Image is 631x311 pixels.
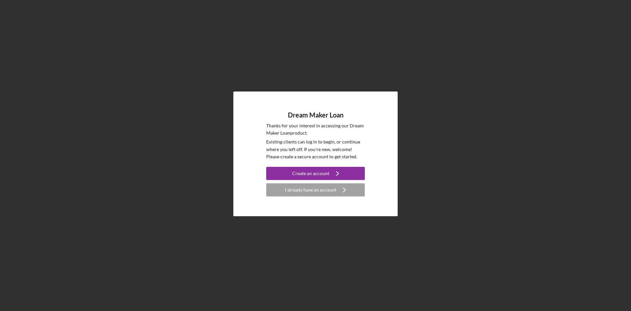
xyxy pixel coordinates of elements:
[266,183,365,196] button: I already have an account
[266,138,365,160] p: Existing clients can log in to begin, or continue where you left off. If you're new, welcome! Ple...
[266,167,365,182] a: Create an account
[266,167,365,180] button: Create an account
[292,167,329,180] div: Create an account
[288,111,343,119] h4: Dream Maker Loan
[285,183,336,196] div: I already have an account
[266,122,365,137] p: Thanks for your interest in accessing our Dream Maker Loan product.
